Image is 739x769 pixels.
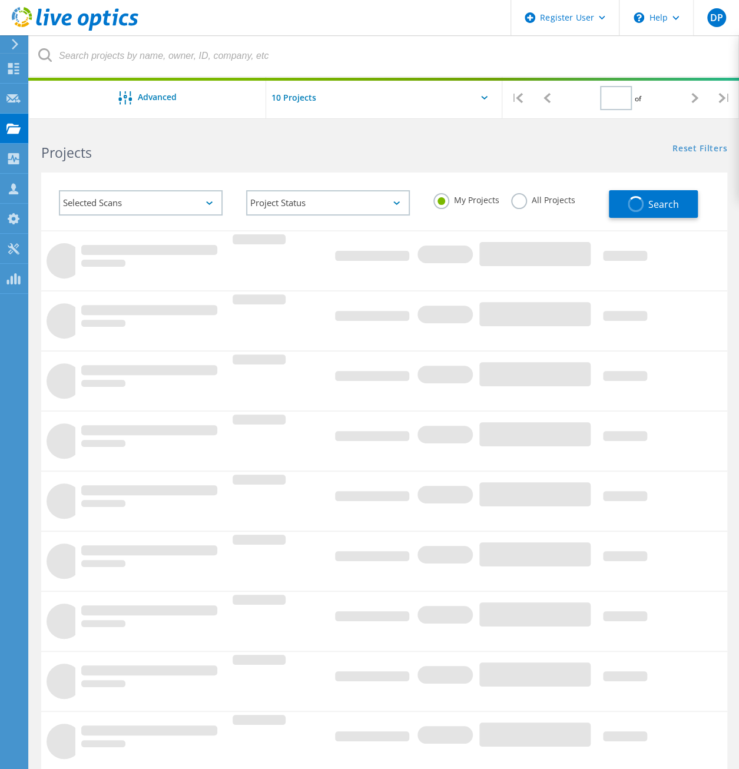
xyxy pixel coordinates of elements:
[246,190,410,216] div: Project Status
[710,77,739,119] div: |
[138,93,177,101] span: Advanced
[59,190,223,216] div: Selected Scans
[635,94,641,104] span: of
[41,143,92,162] b: Projects
[634,12,644,23] svg: \n
[12,25,138,33] a: Live Optics Dashboard
[648,198,679,211] span: Search
[609,190,698,218] button: Search
[511,193,575,204] label: All Projects
[502,77,532,119] div: |
[672,144,727,154] a: Reset Filters
[710,13,723,22] span: DP
[433,193,499,204] label: My Projects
